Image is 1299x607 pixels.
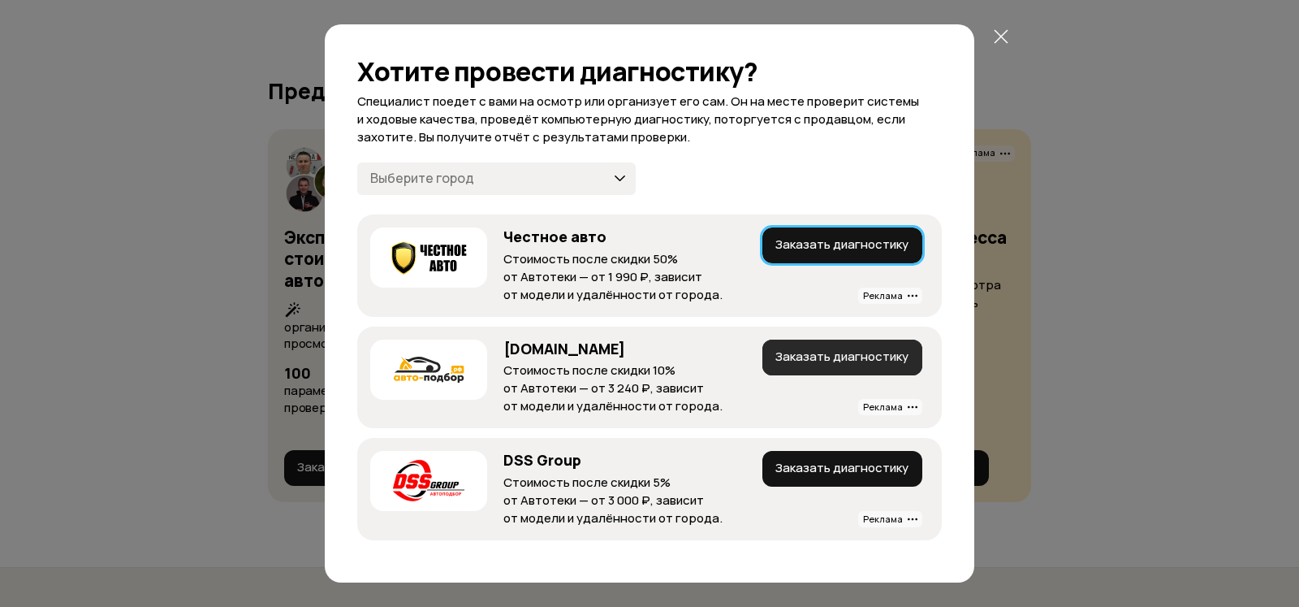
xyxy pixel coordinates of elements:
[762,451,922,487] button: Заказать диагностику
[357,54,757,89] span: Хотите провести диагностику?
[858,288,922,304] span: Реклама
[863,290,903,301] span: Реклама
[762,340,922,375] button: Заказать диагностику
[503,227,606,246] span: Честное авто
[762,228,922,263] button: Заказать диагностику
[503,250,723,303] span: Стоимость после скидки 50% от Автотеки — от 1 990 ₽, зависит от модели и удалённости от города.
[863,401,903,413] span: Реклама
[858,399,922,415] span: Реклама
[863,514,903,525] span: Реклама
[503,474,723,527] span: Стоимость после скидки 5% от Автотеки — от 3 000 ₽, зависит от модели и удалённости от города.
[503,362,723,414] span: Стоимость после скидки 10% от Автотеки — от 3 240 ₽, зависит от модели и удалённости от города.
[503,339,625,358] span: [DOMAIN_NAME]
[503,450,581,470] span: DSS Group
[858,511,922,527] span: Реклама
[357,93,919,145] span: Специалист поедет с вами на осмотр или организует его сам. Он на месте проверит системы и ходовые...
